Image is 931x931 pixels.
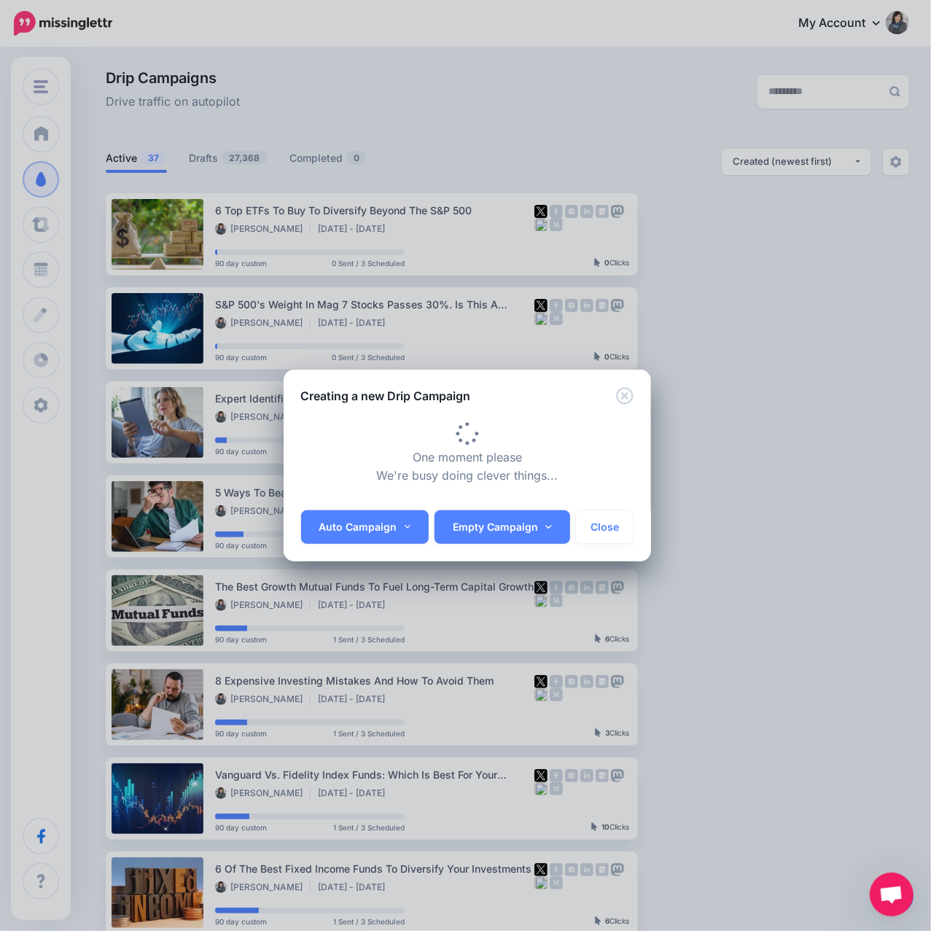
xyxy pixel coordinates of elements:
button: Close [616,387,634,405]
a: Auto Campaign [301,510,429,544]
a: Empty Campaign [435,510,570,544]
h5: Creating a new Drip Campaign [301,387,471,405]
span: One moment please We're busy doing clever things... [376,431,558,483]
button: Close [576,510,634,544]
